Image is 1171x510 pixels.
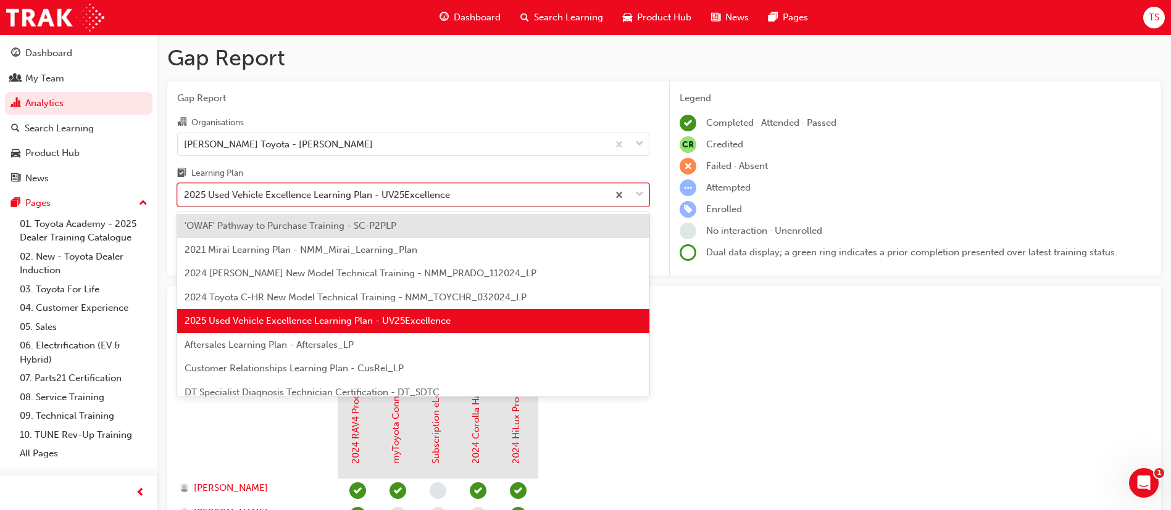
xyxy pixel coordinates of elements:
[139,195,148,212] span: up-icon
[706,139,743,150] span: Credited
[440,10,449,25] span: guage-icon
[759,5,818,30] a: pages-iconPages
[15,388,152,407] a: 08. Service Training
[470,482,486,499] span: learningRecordVerb_PASS-icon
[510,5,613,30] a: search-iconSearch Learning
[637,10,691,25] span: Product Hub
[635,136,644,152] span: down-icon
[349,482,366,499] span: learningRecordVerb_PASS-icon
[520,10,529,25] span: search-icon
[680,136,696,153] span: null-icon
[177,168,186,179] span: learningplan-icon
[430,482,446,499] span: learningRecordVerb_NONE-icon
[15,336,152,369] a: 06. Electrification (EV & Hybrid)
[185,268,536,279] span: 2024 [PERSON_NAME] New Model Technical Training - NMM_PRADO_112024_LP
[11,173,20,184] span: news-icon
[11,198,20,209] span: pages-icon
[5,92,152,115] a: Analytics
[5,167,152,190] a: News
[1149,10,1159,25] span: TS
[185,363,404,374] span: Customer Relationships Learning Plan - CusRel_LP
[11,148,20,159] span: car-icon
[350,342,361,464] a: 2024 RAV4 Product Training
[5,39,152,192] button: DashboardMy TeamAnalyticsSearch LearningProduct HubNews
[177,117,186,128] span: organisation-icon
[25,46,72,60] div: Dashboard
[1129,468,1159,498] iframe: Intercom live chat
[25,72,64,86] div: My Team
[680,223,696,239] span: learningRecordVerb_NONE-icon
[390,482,406,499] span: learningRecordVerb_COMPLETE-icon
[706,247,1117,258] span: Dual data display; a green ring indicates a prior completion presented over latest training status.
[5,142,152,165] a: Product Hub
[1143,7,1165,28] button: TS
[180,481,326,495] a: [PERSON_NAME]
[15,318,152,337] a: 05. Sales
[706,225,822,236] span: No interaction · Unenrolled
[613,5,701,30] a: car-iconProduct Hub
[534,10,603,25] span: Search Learning
[15,280,152,299] a: 03. Toyota For Life
[185,244,417,255] span: 2021 Mirai Learning Plan - NMM_Mirai_Learning_Plan
[185,387,440,398] span: DT Specialist Diagnosis Technician Certification - DT_SDTC
[191,167,243,179] div: Learning Plan
[184,188,450,202] div: 2025 Used Vehicle Excellence Learning Plan - UV25Excellence
[191,117,244,129] div: Organisations
[635,187,644,203] span: down-icon
[5,117,152,140] a: Search Learning
[510,482,527,499] span: learningRecordVerb_COMPLETE-icon
[6,4,104,31] img: Trak
[454,10,501,25] span: Dashboard
[680,179,696,196] span: learningRecordVerb_ATTEMPT-icon
[185,315,451,326] span: 2025 Used Vehicle Excellence Learning Plan - UV25Excellence
[680,115,696,131] span: learningRecordVerb_COMPLETE-icon
[5,42,152,65] a: Dashboard
[706,117,836,128] span: Completed · Attended · Passed
[680,201,696,218] span: learningRecordVerb_ENROLL-icon
[11,123,20,134] span: search-icon
[194,481,268,495] span: [PERSON_NAME]
[185,339,354,350] span: Aftersales Learning Plan - Aftersales_LP
[680,158,696,175] span: learningRecordVerb_FAIL-icon
[725,10,749,25] span: News
[706,204,742,215] span: Enrolled
[136,485,145,501] span: prev-icon
[711,10,720,25] span: news-icon
[11,73,20,84] span: people-icon
[185,292,527,303] span: 2024 Toyota C-HR New Model Technical Training - NMM_TOYCHR_032024_LP
[15,369,152,388] a: 07. Parts21 Certification
[185,220,396,231] span: 'OWAF' Pathway to Purchase Training - SC-P2PLP
[11,48,20,59] span: guage-icon
[177,91,649,105] span: Gap Report
[15,247,152,280] a: 02. New - Toyota Dealer Induction
[25,196,51,210] div: Pages
[769,10,778,25] span: pages-icon
[167,44,1161,72] h1: Gap Report
[701,5,759,30] a: news-iconNews
[25,171,49,186] div: News
[706,182,751,193] span: Attempted
[783,10,808,25] span: Pages
[390,331,401,464] a: myToyota Connect - eLearning
[1154,468,1164,478] span: 1
[15,426,152,445] a: 10. TUNE Rev-Up Training
[15,298,152,318] a: 04. Customer Experience
[15,444,152,463] a: All Pages
[11,98,20,109] span: chart-icon
[510,333,522,464] a: 2024 HiLux Product eLearning
[25,121,94,136] div: Search Learning
[430,5,510,30] a: guage-iconDashboard
[706,160,768,171] span: Failed · Absent
[15,406,152,426] a: 09. Technical Training
[5,192,152,215] button: Pages
[623,10,632,25] span: car-icon
[184,137,373,151] div: [PERSON_NAME] Toyota - [PERSON_NAME]
[680,91,1151,105] div: Legend
[25,146,80,160] div: Product Hub
[15,215,152,247] a: 01. Toyota Academy - 2025 Dealer Training Catalogue
[5,67,152,90] a: My Team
